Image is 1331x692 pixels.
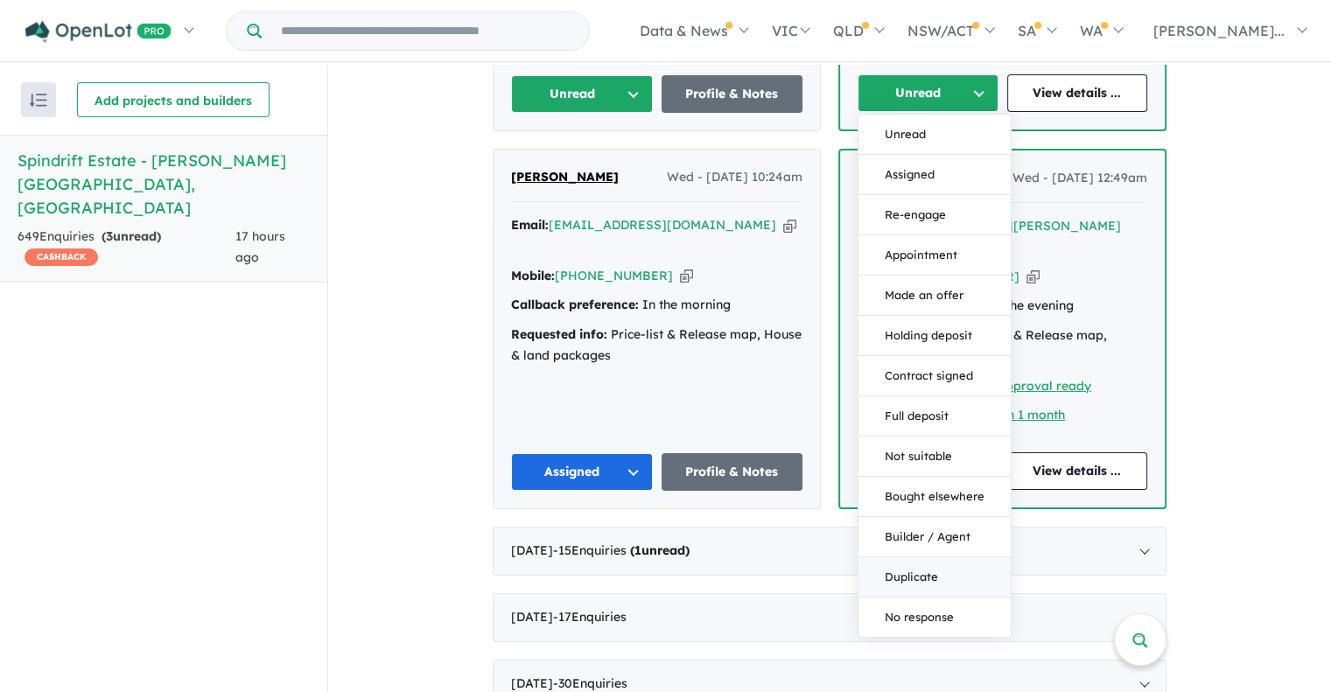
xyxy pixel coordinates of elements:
[25,21,172,43] img: Openlot PRO Logo White
[553,542,690,558] span: - 15 Enquir ies
[783,216,796,234] button: Copy
[858,195,1011,235] button: Re-engage
[1153,22,1285,39] span: [PERSON_NAME]...
[106,228,113,244] span: 3
[858,316,1011,356] button: Holding deposit
[858,74,998,112] button: Unread
[77,82,270,117] button: Add projects and builders
[667,167,802,188] span: Wed - [DATE] 10:24am
[858,235,1011,276] button: Appointment
[553,675,627,691] span: - 30 Enquir ies
[102,228,161,244] strong: ( unread)
[511,75,653,113] button: Unread
[511,295,802,316] div: In the morning
[1012,168,1147,189] span: Wed - [DATE] 12:49am
[858,396,1011,437] button: Full deposit
[680,267,693,285] button: Copy
[972,378,1091,394] a: Pre-approval ready
[555,268,673,283] a: [PHONE_NUMBER]
[1007,452,1148,490] a: View details ...
[511,325,802,367] div: Price-list & Release map, House & land packages
[511,169,619,185] span: [PERSON_NAME]
[549,217,776,233] a: [EMAIL_ADDRESS][DOMAIN_NAME]
[30,94,47,107] img: sort.svg
[858,598,1011,637] button: No response
[235,228,285,265] span: 17 hours ago
[662,453,803,491] a: Profile & Notes
[511,167,619,188] a: [PERSON_NAME]
[858,115,1011,155] button: Unread
[858,155,1011,195] button: Assigned
[858,356,1011,396] button: Contract signed
[662,75,803,113] a: Profile & Notes
[265,12,585,50] input: Try estate name, suburb, builder or developer
[25,248,98,266] span: CASHBACK
[493,527,1166,576] div: [DATE]
[1007,74,1148,112] a: View details ...
[553,609,627,625] span: - 17 Enquir ies
[1026,268,1040,286] button: Copy
[511,326,607,342] strong: Requested info:
[858,114,1012,638] div: Unread
[511,297,639,312] strong: Callback preference:
[18,227,235,269] div: 649 Enquir ies
[493,593,1166,642] div: [DATE]
[958,407,1065,423] a: Less than 1 month
[18,149,310,220] h5: Spindrift Estate - [PERSON_NAME][GEOGRAPHIC_DATA] , [GEOGRAPHIC_DATA]
[858,276,1011,316] button: Made an offer
[858,557,1011,598] button: Duplicate
[511,217,549,233] strong: Email:
[634,542,641,558] span: 1
[858,437,1011,477] button: Not suitable
[630,542,690,558] strong: ( unread)
[511,268,555,283] strong: Mobile:
[858,477,1011,517] button: Bought elsewhere
[511,453,653,491] button: Assigned
[858,517,1011,557] button: Builder / Agent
